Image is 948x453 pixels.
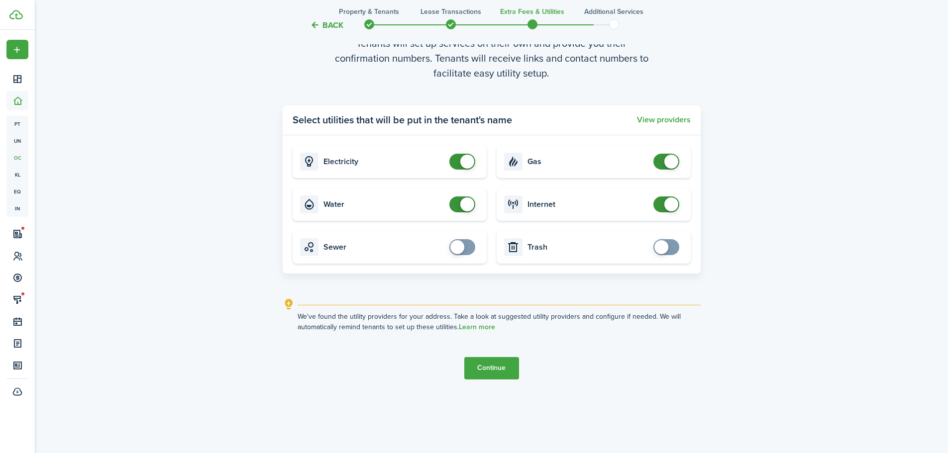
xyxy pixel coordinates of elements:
[6,166,28,183] a: kl
[637,115,691,124] button: View providers
[323,200,444,209] card-title: Water
[9,10,23,19] img: TenantCloud
[339,6,399,17] h3: Property & Tenants
[323,243,444,252] card-title: Sewer
[283,36,701,81] wizard-step-header-description: Tenants will set up services on their own and provide you their confirmation numbers. Tenants wil...
[527,157,648,166] card-title: Gas
[500,6,564,17] h3: Extra fees & Utilities
[310,20,343,30] button: Back
[527,200,648,209] card-title: Internet
[6,132,28,149] a: un
[459,323,495,331] a: Learn more
[6,200,28,217] a: in
[421,6,481,17] h3: Lease Transactions
[6,183,28,200] a: eq
[6,149,28,166] a: oc
[6,115,28,132] a: pt
[584,6,643,17] h3: Additional Services
[6,40,28,59] button: Open menu
[464,357,519,379] button: Continue
[527,243,648,252] card-title: Trash
[323,157,444,166] card-title: Electricity
[298,311,701,332] explanation-description: We've found the utility providers for your address. Take a look at suggested utility providers an...
[283,298,295,310] i: outline
[293,112,512,127] panel-main-title: Select utilities that will be put in the tenant's name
